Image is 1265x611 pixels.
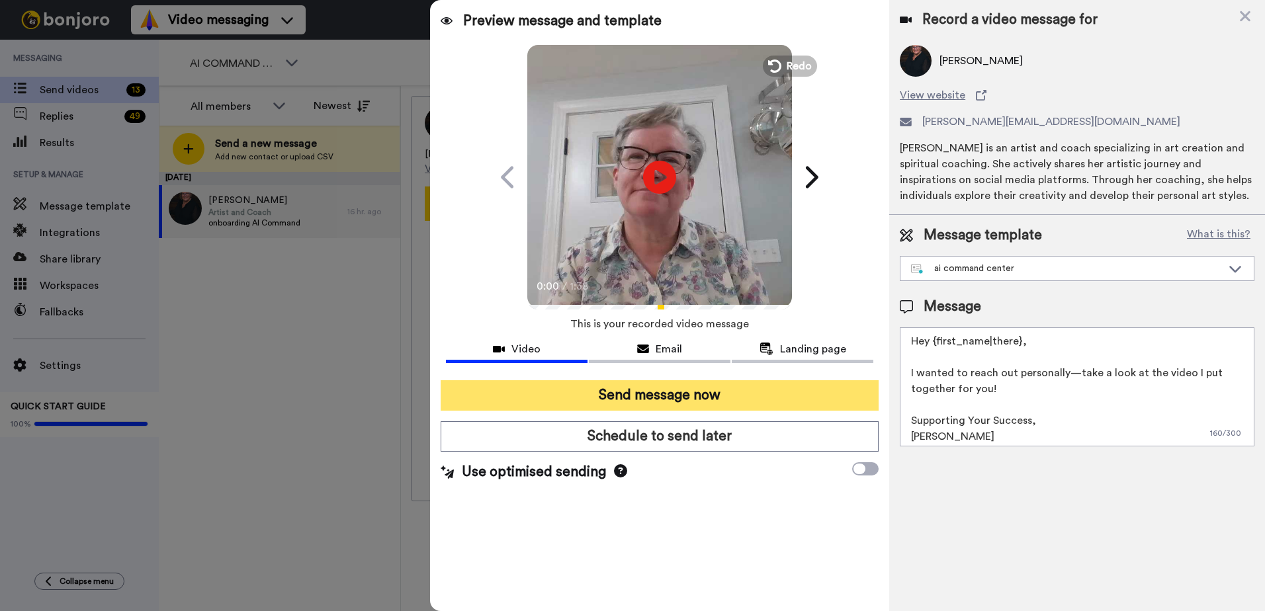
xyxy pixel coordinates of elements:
span: Message [924,297,981,317]
button: Schedule to send later [441,421,879,452]
button: Send message now [441,380,879,411]
span: This is your recorded video message [570,309,749,339]
a: View website [900,87,1254,103]
span: Message template [924,225,1042,245]
span: [PERSON_NAME][EMAIL_ADDRESS][DOMAIN_NAME] [922,114,1180,130]
span: Video [511,341,541,357]
img: nextgen-template.svg [911,264,924,274]
textarea: Hey {first_name|there}, I wanted to reach out personally—take a look at the video I put together ... [900,327,1254,446]
span: 0:00 [537,278,560,294]
div: ai command center [911,262,1222,275]
span: Email [656,341,682,357]
span: 1:38 [570,278,593,294]
span: Landing page [780,341,846,357]
button: What is this? [1183,225,1254,245]
span: View website [900,87,965,103]
span: / [562,278,567,294]
span: Use optimised sending [462,462,606,482]
div: [PERSON_NAME] is an artist and coach specializing in art creation and spiritual coaching. She act... [900,140,1254,204]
